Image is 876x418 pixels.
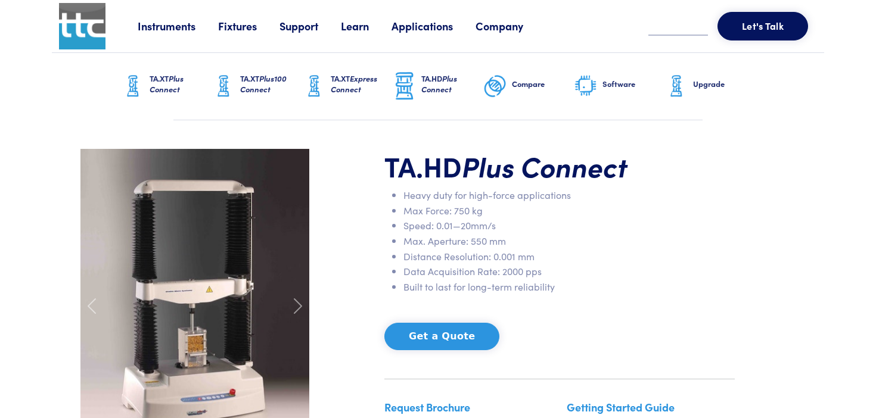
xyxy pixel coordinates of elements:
span: Express Connect [331,73,377,95]
li: Max. Aperture: 550 mm [403,233,735,249]
img: ta-xt-graphic.png [212,71,235,101]
li: Distance Resolution: 0.001 mm [403,249,735,264]
a: TA.XTExpress Connect [302,53,393,120]
a: Upgrade [664,53,755,120]
a: Request Brochure [384,400,470,414]
img: ta-xt-graphic.png [302,71,326,101]
a: Instruments [138,18,218,33]
span: Plus100 Connect [240,73,287,95]
h6: Compare [512,79,574,89]
img: ta-hd-graphic.png [393,71,417,102]
span: Plus Connect [421,73,457,95]
li: Built to last for long-term reliability [403,279,735,295]
img: ttc_logo_1x1_v1.0.png [59,3,105,49]
a: TA.XTPlus100 Connect [212,53,302,120]
a: Getting Started Guide [567,400,675,414]
h6: TA.HD [421,73,483,95]
li: Speed: 0.01—20mm/s [403,218,735,233]
img: software-graphic.png [574,74,598,99]
h6: Software [602,79,664,89]
button: Get a Quote [384,323,499,350]
li: Max Force: 750 kg [403,203,735,219]
a: Company [476,18,546,33]
span: Plus Connect [462,146,628,185]
span: Plus Connect [150,73,184,95]
a: TA.XTPlus Connect [121,53,212,120]
img: compare-graphic.png [483,71,507,101]
h6: Upgrade [693,79,755,89]
a: Fixtures [218,18,279,33]
a: Software [574,53,664,120]
h6: TA.XT [240,73,302,95]
a: TA.HDPlus Connect [393,53,483,120]
li: Data Acquisition Rate: 2000 pps [403,264,735,279]
img: ta-xt-graphic.png [664,71,688,101]
li: Heavy duty for high-force applications [403,188,735,203]
h6: TA.XT [150,73,212,95]
button: Let's Talk [717,12,808,40]
a: Compare [483,53,574,120]
img: ta-xt-graphic.png [121,71,145,101]
a: Applications [392,18,476,33]
h1: TA.HD [384,149,735,183]
a: Learn [341,18,392,33]
a: Support [279,18,341,33]
h6: TA.XT [331,73,393,95]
